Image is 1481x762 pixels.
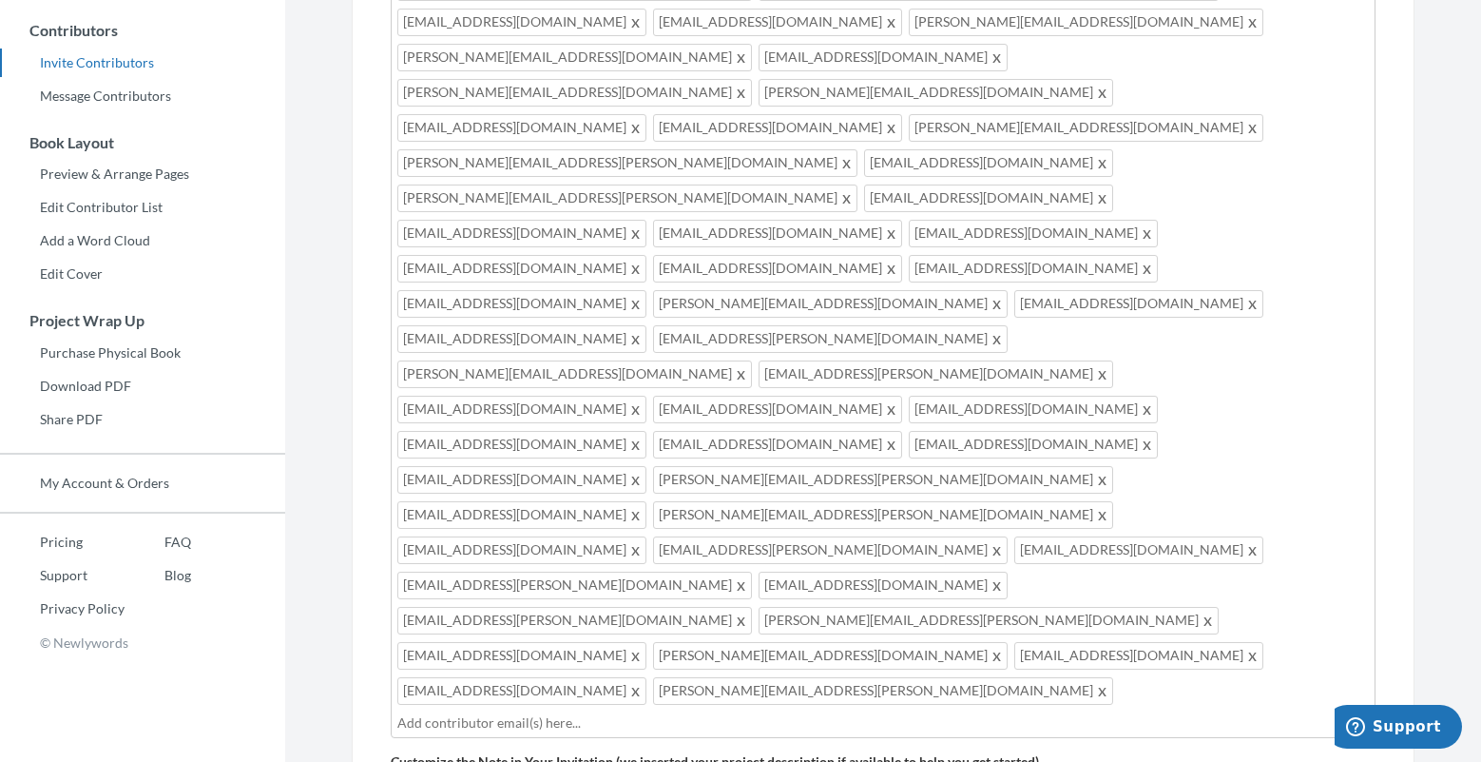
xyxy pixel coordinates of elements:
span: [EMAIL_ADDRESS][DOMAIN_NAME] [653,9,902,36]
span: [EMAIL_ADDRESS][DOMAIN_NAME] [397,677,646,705]
iframe: Opens a widget where you can chat to one of our agents [1335,705,1462,752]
span: [EMAIL_ADDRESS][DOMAIN_NAME] [759,44,1008,71]
span: [PERSON_NAME][EMAIL_ADDRESS][PERSON_NAME][DOMAIN_NAME] [653,501,1113,529]
input: Add contributor email(s) here... [397,713,1369,733]
span: [EMAIL_ADDRESS][PERSON_NAME][DOMAIN_NAME] [653,537,1008,564]
span: [EMAIL_ADDRESS][DOMAIN_NAME] [397,255,646,283]
span: [EMAIL_ADDRESS][DOMAIN_NAME] [909,396,1158,423]
span: [PERSON_NAME][EMAIL_ADDRESS][DOMAIN_NAME] [909,114,1263,142]
span: [PERSON_NAME][EMAIL_ADDRESS][PERSON_NAME][DOMAIN_NAME] [653,677,1113,705]
span: [EMAIL_ADDRESS][DOMAIN_NAME] [397,466,646,494]
span: [PERSON_NAME][EMAIL_ADDRESS][DOMAIN_NAME] [653,290,1008,318]
span: [EMAIL_ADDRESS][DOMAIN_NAME] [909,255,1158,283]
span: [EMAIL_ADDRESS][DOMAIN_NAME] [909,431,1158,459]
span: [PERSON_NAME][EMAIL_ADDRESS][DOMAIN_NAME] [397,361,752,388]
span: [EMAIL_ADDRESS][PERSON_NAME][DOMAIN_NAME] [397,572,752,599]
span: [EMAIL_ADDRESS][DOMAIN_NAME] [1014,537,1263,564]
span: [EMAIL_ADDRESS][DOMAIN_NAME] [1014,642,1263,670]
span: [EMAIL_ADDRESS][DOMAIN_NAME] [397,290,646,318]
span: [EMAIL_ADDRESS][PERSON_NAME][DOMAIN_NAME] [397,607,752,635]
h3: Contributors [1,22,285,39]
span: [EMAIL_ADDRESS][DOMAIN_NAME] [759,572,1008,599]
span: [EMAIL_ADDRESS][DOMAIN_NAME] [864,185,1113,212]
span: [PERSON_NAME][EMAIL_ADDRESS][DOMAIN_NAME] [759,79,1113,107]
span: [EMAIL_ADDRESS][DOMAIN_NAME] [397,325,646,353]
span: [EMAIL_ADDRESS][DOMAIN_NAME] [397,220,646,247]
span: [EMAIL_ADDRESS][DOMAIN_NAME] [653,220,902,247]
a: FAQ [125,528,191,557]
span: [PERSON_NAME][EMAIL_ADDRESS][PERSON_NAME][DOMAIN_NAME] [397,149,857,177]
span: [EMAIL_ADDRESS][DOMAIN_NAME] [1014,290,1263,318]
h3: Book Layout [1,134,285,151]
span: [EMAIL_ADDRESS][DOMAIN_NAME] [397,501,646,529]
span: [PERSON_NAME][EMAIL_ADDRESS][DOMAIN_NAME] [653,642,1008,670]
span: [EMAIL_ADDRESS][DOMAIN_NAME] [653,255,902,283]
span: [EMAIL_ADDRESS][DOMAIN_NAME] [397,114,646,142]
h3: Project Wrap Up [1,312,285,329]
span: [EMAIL_ADDRESS][DOMAIN_NAME] [397,431,646,459]
span: [EMAIL_ADDRESS][DOMAIN_NAME] [653,431,902,459]
span: [EMAIL_ADDRESS][DOMAIN_NAME] [909,220,1158,247]
span: [EMAIL_ADDRESS][DOMAIN_NAME] [397,642,646,670]
span: [PERSON_NAME][EMAIL_ADDRESS][PERSON_NAME][DOMAIN_NAME] [653,466,1113,494]
span: [EMAIL_ADDRESS][DOMAIN_NAME] [397,396,646,423]
span: [EMAIL_ADDRESS][PERSON_NAME][DOMAIN_NAME] [653,325,1008,353]
span: [PERSON_NAME][EMAIL_ADDRESS][PERSON_NAME][DOMAIN_NAME] [759,607,1219,635]
span: [EMAIL_ADDRESS][DOMAIN_NAME] [864,149,1113,177]
span: [EMAIL_ADDRESS][DOMAIN_NAME] [653,396,902,423]
a: Blog [125,561,191,590]
span: [EMAIL_ADDRESS][DOMAIN_NAME] [653,114,902,142]
span: [PERSON_NAME][EMAIL_ADDRESS][PERSON_NAME][DOMAIN_NAME] [397,185,857,212]
span: [EMAIL_ADDRESS][DOMAIN_NAME] [397,9,646,36]
span: [PERSON_NAME][EMAIL_ADDRESS][DOMAIN_NAME] [397,44,752,71]
span: [EMAIL_ADDRESS][DOMAIN_NAME] [397,537,646,564]
span: [PERSON_NAME][EMAIL_ADDRESS][DOMAIN_NAME] [909,9,1263,36]
span: [PERSON_NAME][EMAIL_ADDRESS][DOMAIN_NAME] [397,79,752,107]
span: [EMAIL_ADDRESS][PERSON_NAME][DOMAIN_NAME] [759,361,1113,388]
